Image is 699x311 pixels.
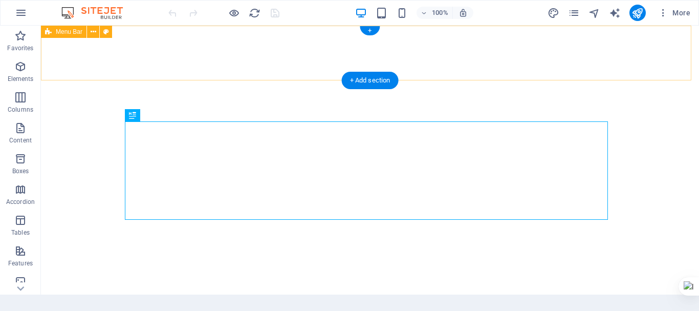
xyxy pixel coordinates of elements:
span: More [658,8,690,18]
button: 100% [417,7,453,19]
h6: 100% [432,7,448,19]
span: Menu Bar [56,29,82,35]
p: Features [8,259,33,267]
p: Content [9,136,32,144]
button: text_generator [609,7,621,19]
button: reload [248,7,260,19]
i: Design (Ctrl+Alt+Y) [548,7,559,19]
p: Boxes [12,167,29,175]
i: Publish [631,7,643,19]
i: AI Writer [609,7,621,19]
img: Editor Logo [59,7,136,19]
p: Tables [11,229,30,237]
button: pages [568,7,580,19]
button: navigator [588,7,601,19]
button: publish [629,5,646,21]
p: Accordion [6,198,35,206]
i: Navigator [588,7,600,19]
i: Pages (Ctrl+Alt+S) [568,7,580,19]
p: Favorites [7,44,33,52]
div: + Add section [342,72,399,89]
div: + [360,26,380,35]
button: design [548,7,560,19]
i: Reload page [249,7,260,19]
button: More [654,5,694,21]
button: Click here to leave preview mode and continue editing [228,7,240,19]
p: Columns [8,106,33,114]
p: Elements [8,75,34,83]
i: On resize automatically adjust zoom level to fit chosen device. [458,8,468,17]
